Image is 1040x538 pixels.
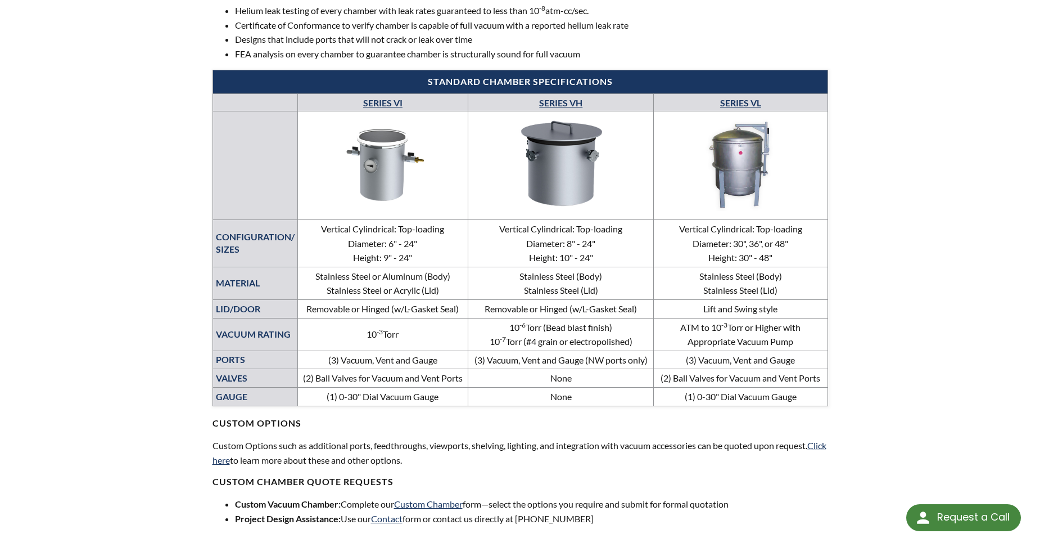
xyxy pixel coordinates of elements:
td: Vertical Cylindrical: Top-loading Diameter: 8" - 24" Height: 10" - 24" [468,220,654,267]
td: Removable or Hinged (w/L-Gasket Seal) [297,300,468,319]
td: Removable or Hinged (w/L-Gasket Seal) [468,300,654,319]
li: Complete our form—select the options you require and submit for formal quotation [235,497,828,512]
sup: -8 [539,4,545,12]
div: Request a Call [937,504,1010,530]
a: Custom Chamber [394,499,463,509]
td: 10 Torr (Bead blast finish) 10 Torr (#4 grain or electropolished) [468,318,654,351]
li: Certificate of Conformance to verify chamber is capable of full vacuum with a reported helium lea... [235,18,828,33]
td: Stainless Steel (Body) Stainless Steel (Lid) [654,267,828,299]
td: (3) Vacuum, Vent and Gauge (NW ports only) [468,351,654,369]
td: Vertical Cylindrical: Top-loading Diameter: 6" - 24" Height: 9" - 24" [297,220,468,267]
th: VACUUM RATING [212,318,297,351]
td: (3) Vacuum, Vent and Gauge [297,351,468,369]
h4: Custom chamber QUOTe requests [212,476,828,488]
sup: -6 [519,321,526,329]
th: MATERIAL [212,267,297,299]
img: Series CC—Cube Chambers [301,118,465,210]
th: PORTS [212,351,297,369]
li: Helium leak testing of every chamber with leak rates guaranteed to less than 10 atm-cc/sec. [235,3,828,18]
sup: -7 [500,335,506,343]
th: GAUGE [212,387,297,406]
li: Use our form or contact us directly at [PHONE_NUMBER] [235,512,828,526]
td: None [468,387,654,406]
sup: -3 [377,328,383,336]
strong: Custom Vacuum Chamber: [235,499,341,509]
a: SERIES VH [539,97,582,108]
td: (1) 0-30" Dial Vacuum Gauge [654,387,828,406]
p: Custom Options such as additional ports, feedthroughs, viewports, shelving, lighting, and integra... [212,438,828,467]
td: None [468,369,654,388]
li: Designs that include ports that will not crack or leak over time [235,32,828,47]
th: VALVES [212,369,297,388]
th: CONFIGURATION/ SIZES [212,220,297,267]
td: 10 Torr [297,318,468,351]
td: (1) 0-30" Dial Vacuum Gauge [297,387,468,406]
h4: CUSTOM OPTIONS [212,406,828,430]
li: FEA analysis on every chamber to guarantee chamber is structurally sound for full vacuum [235,47,828,61]
strong: Project Design Assistance: [235,513,341,524]
a: SERIES VI [363,97,403,108]
sup: -3 [721,321,727,329]
div: Request a Call [906,504,1021,531]
img: round button [914,509,932,527]
td: (2) Ball Valves for Vacuum and Vent Ports [654,369,828,388]
td: ATM to 10 Torr or Higher with Appropriate Vacuum Pump [654,318,828,351]
a: SERIES VL [720,97,761,108]
h4: Standard Chamber Specifications [219,76,822,88]
td: (3) Vacuum, Vent and Gauge [654,351,828,369]
td: Lift and Swing style [654,300,828,319]
td: (2) Ball Valves for Vacuum and Vent Ports [297,369,468,388]
a: Contact [371,513,403,524]
td: Stainless Steel (Body) Stainless Steel (Lid) [468,267,654,299]
th: LID/DOOR [212,300,297,319]
a: Click here [212,440,826,465]
td: Stainless Steel or Aluminum (Body) Stainless Steel or Acrylic (Lid) [297,267,468,299]
td: Vertical Cylindrical: Top-loading Diameter: 30", 36", or 48" Height: 30" - 48" [654,220,828,267]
